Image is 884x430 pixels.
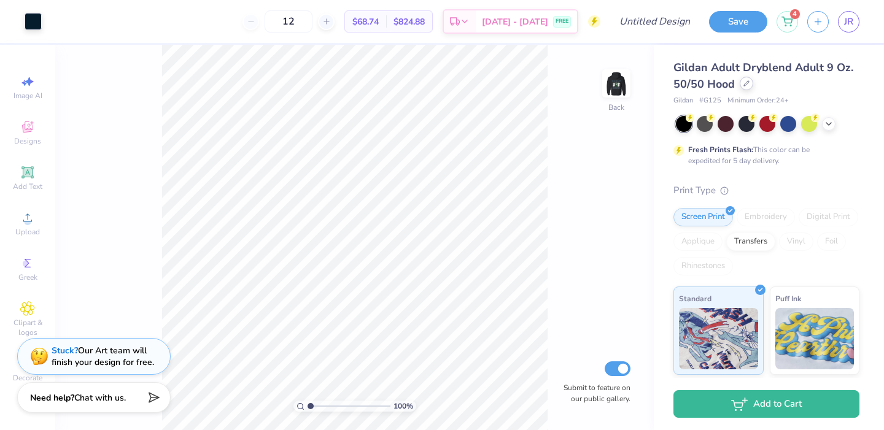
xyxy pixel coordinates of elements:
label: Submit to feature on our public gallery. [557,382,630,404]
span: 4 [790,9,800,19]
span: $824.88 [394,15,425,28]
span: JR [844,15,853,29]
span: Puff Ink [775,292,801,305]
strong: Need help? [30,392,74,404]
span: Decorate [13,373,42,383]
input: – – [265,10,312,33]
div: Print Type [673,183,859,198]
div: Embroidery [737,208,795,226]
span: Designs [14,136,41,146]
div: Rhinestones [673,257,733,275]
img: Puff Ink [775,308,855,369]
div: Vinyl [779,232,813,251]
button: Save [709,11,767,33]
span: Chat with us. [74,392,126,404]
span: Gildan Adult Dryblend Adult 9 Oz. 50/50 Hood [673,60,853,91]
span: Upload [15,227,40,237]
span: FREE [556,17,568,26]
div: Applique [673,232,723,251]
span: $68.74 [352,15,379,28]
div: This color can be expedited for 5 day delivery. [688,144,839,166]
img: Back [604,71,629,96]
span: Image AI [14,91,42,101]
strong: Fresh Prints Flash: [688,145,753,155]
div: Digital Print [799,208,858,226]
a: JR [838,11,859,33]
span: Standard [679,292,711,305]
span: Clipart & logos [6,318,49,337]
span: Greek [18,272,37,282]
strong: Stuck? [52,345,78,356]
span: 100 % [394,401,413,412]
div: Screen Print [673,208,733,226]
span: # G125 [699,96,721,106]
span: Minimum Order: 24 + [727,96,789,106]
div: Foil [817,232,846,251]
span: Add Text [13,182,42,191]
div: Transfers [726,232,775,251]
button: Add to Cart [673,390,859,418]
img: Standard [679,308,758,369]
div: Back [608,102,624,113]
span: Gildan [673,96,693,106]
span: [DATE] - [DATE] [482,15,548,28]
div: Our Art team will finish your design for free. [52,345,154,368]
input: Untitled Design [610,9,700,34]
